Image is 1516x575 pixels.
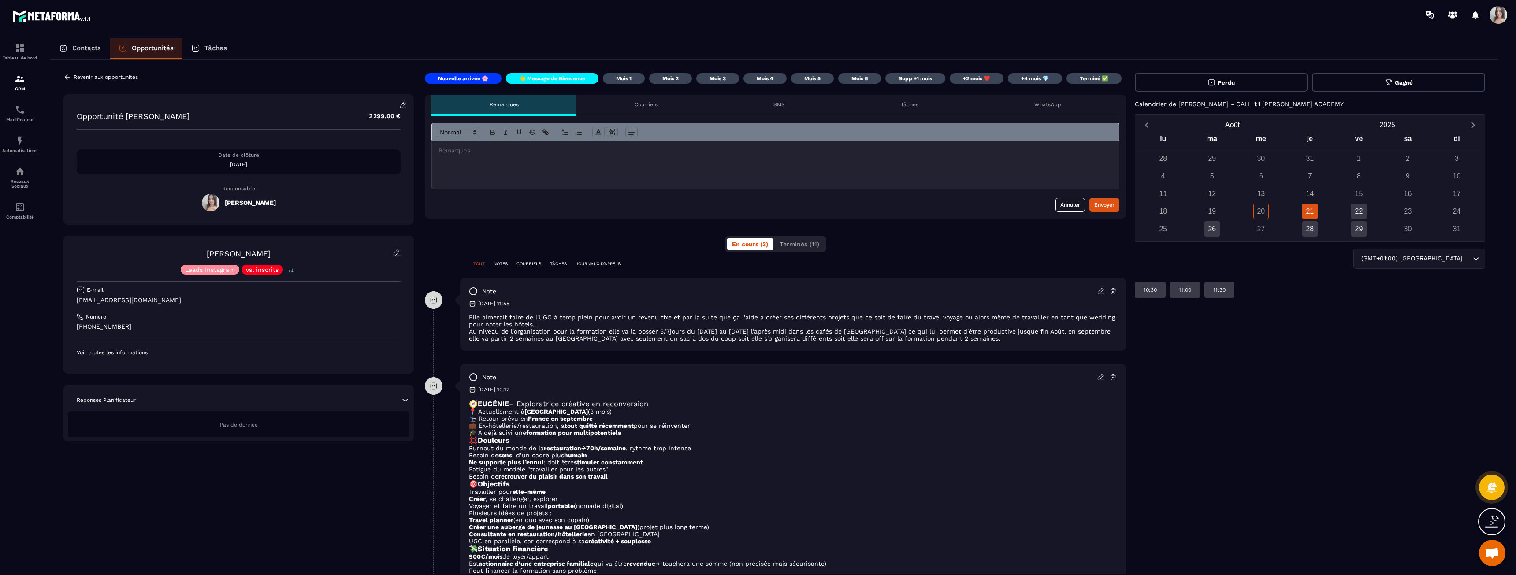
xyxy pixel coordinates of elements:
strong: actionnaire d’une entreprise familiale [479,560,594,567]
div: 2 [1400,151,1416,166]
strong: revendue [627,560,655,567]
p: Supp +1 mois [899,75,932,82]
p: COURRIELS [516,261,541,267]
p: Date de clôture [77,152,401,159]
button: Open years overlay [1310,117,1465,133]
p: [DATE] [77,161,401,168]
p: 📍 Actuellement à (3 mois) [469,408,1117,415]
button: Envoyer [1089,198,1119,212]
li: UGC en parallèle, car correspond à sa [469,538,1117,545]
p: +4 [285,266,297,275]
button: Open months overlay [1155,117,1310,133]
div: 24 [1449,204,1464,219]
p: +2 mois ❤️ [963,75,990,82]
p: Responsable [77,185,401,192]
a: Ouvrir le chat [1479,540,1505,566]
p: Elle aimerait faire de l'UGC à temp plein pour avoir un revenu fixe et par la suite que ça l'aide... [469,314,1117,328]
strong: créativité + souplesse [585,538,651,545]
button: Previous month [1139,119,1155,131]
li: Besoin de [469,473,1117,480]
li: Voyager et faire un travail (nomade digital) [469,502,1117,509]
strong: elle-même [513,488,546,495]
p: JOURNAUX D'APPELS [576,261,621,267]
p: NOTES [494,261,508,267]
div: Calendar wrapper [1139,133,1481,237]
strong: 900€/mois [469,553,502,560]
p: 🎓 A déjà suivi une [469,429,1117,436]
p: Comptabilité [2,215,37,219]
a: formationformationCRM [2,67,37,98]
div: 20 [1253,204,1269,219]
div: 3 [1449,151,1464,166]
h3: 💸 [469,545,1117,553]
strong: retrouver du plaisir dans son travail [498,473,608,480]
p: 11:30 [1213,286,1226,293]
p: Numéro [86,313,106,320]
img: automations [15,135,25,146]
p: Calendrier de [PERSON_NAME] - CALL 1:1 [PERSON_NAME] ACADEMY [1135,100,1344,108]
strong: Objectifs [478,480,510,488]
strong: [GEOGRAPHIC_DATA] [524,408,588,415]
p: TÂCHES [550,261,567,267]
p: Mois 3 [710,75,726,82]
div: 21 [1302,204,1318,219]
p: Réseaux Sociaux [2,179,37,189]
div: 22 [1351,204,1367,219]
p: Tâches [204,44,227,52]
h3: 💢 [469,436,1117,445]
button: Annuler [1055,198,1085,212]
strong: Travel planner [469,516,513,523]
div: 25 [1156,221,1171,237]
div: 10 [1449,168,1464,184]
p: 💼 Ex-hôtellerie/restauration, a pour se réinventer [469,422,1117,429]
a: accountantaccountantComptabilité [2,195,37,226]
li: Besoin de , d’un cadre plus [469,452,1117,459]
span: Pas de donnée [220,422,258,428]
div: me [1237,133,1286,148]
img: logo [12,8,92,24]
p: vsl inscrits [246,267,279,273]
input: Search for option [1464,254,1471,263]
strong: restauration [544,445,581,452]
p: [EMAIL_ADDRESS][DOMAIN_NAME] [77,296,401,304]
p: 10:30 [1144,286,1157,293]
li: : doit être [469,459,1117,466]
img: social-network [15,166,25,177]
div: lu [1139,133,1188,148]
div: 30 [1253,151,1269,166]
button: Terminés (11) [774,238,825,250]
a: Tâches [182,38,236,59]
div: 16 [1400,186,1416,201]
a: Contacts [50,38,110,59]
a: [PERSON_NAME] [207,249,271,258]
div: 1 [1351,151,1367,166]
strong: Consultante en restauration/hôtellerie [469,530,587,538]
div: 29 [1204,151,1220,166]
button: Next month [1465,119,1481,131]
p: note [482,373,496,382]
strong: portable [548,502,574,509]
div: Envoyer [1094,200,1115,209]
div: 7 [1302,168,1318,184]
strong: EUGÉNIE [478,400,509,408]
div: 28 [1302,221,1318,237]
p: CRM [2,86,37,91]
p: E-mail [87,286,104,293]
li: Travailler pour [469,488,1117,495]
strong: sens [498,452,512,459]
span: En cours (3) [732,241,768,248]
li: Plusieurs idées de projets : [469,509,1117,516]
p: Tableau de bord [2,56,37,60]
p: Voir toutes les informations [77,349,401,356]
strong: Douleurs [478,436,509,445]
div: 9 [1400,168,1416,184]
div: sa [1383,133,1432,148]
h5: [PERSON_NAME] [225,199,276,206]
p: Planificateur [2,117,37,122]
strong: formation pour multipotentiels [526,429,621,436]
a: formationformationTableau de bord [2,36,37,67]
img: accountant [15,202,25,212]
div: 30 [1400,221,1416,237]
li: Peut financer la formation sans problème [469,567,1117,574]
div: 5 [1204,168,1220,184]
